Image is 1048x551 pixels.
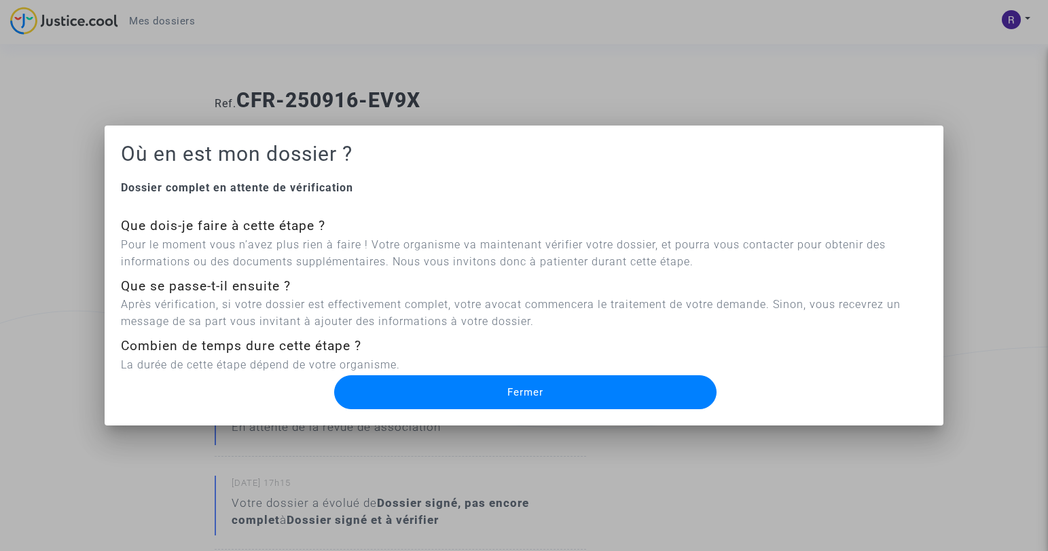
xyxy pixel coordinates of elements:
span: Fermer [507,386,543,398]
p: Après vérification, si votre dossier est effectivement complet, votre avocat commencera le traite... [121,296,926,330]
p: La durée de cette étape dépend de votre organisme. [121,356,926,373]
div: Que dois-je faire à cette étape ? [121,216,926,236]
button: Fermer [334,375,717,409]
h1: Où en est mon dossier ? [121,142,926,166]
p: Pour le moment vous n’avez plus rien à faire ! Votre organisme va maintenant vérifier votre dossi... [121,236,926,270]
div: Que se passe-t-il ensuite ? [121,277,926,297]
div: Dossier complet en attente de vérification [121,180,926,196]
div: Combien de temps dure cette étape ? [121,337,926,356]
